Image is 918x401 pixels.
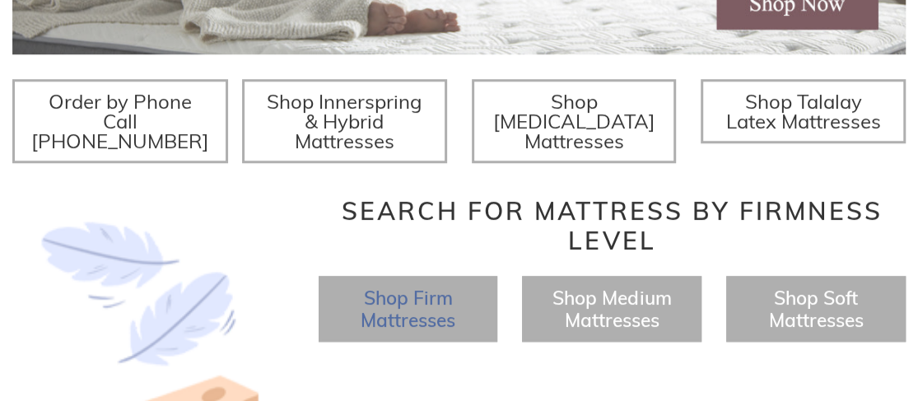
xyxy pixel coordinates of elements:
[472,79,677,163] a: Shop [MEDICAL_DATA] Mattresses
[12,79,228,163] a: Order by Phone Call [PHONE_NUMBER]
[342,195,883,256] span: Search for Mattress by Firmness Level
[701,79,906,143] a: Shop Talalay Latex Mattresses
[552,286,671,332] a: Shop Medium Mattresses
[726,89,881,133] span: Shop Talalay Latex Mattresses
[267,89,422,153] span: Shop Innerspring & Hybrid Mattresses
[769,286,864,332] a: Shop Soft Mattresses
[31,89,209,153] span: Order by Phone Call [PHONE_NUMBER]
[492,89,655,153] span: Shop [MEDICAL_DATA] Mattresses
[242,79,447,163] a: Shop Innerspring & Hybrid Mattresses
[361,286,455,332] a: Shop Firm Mattresses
